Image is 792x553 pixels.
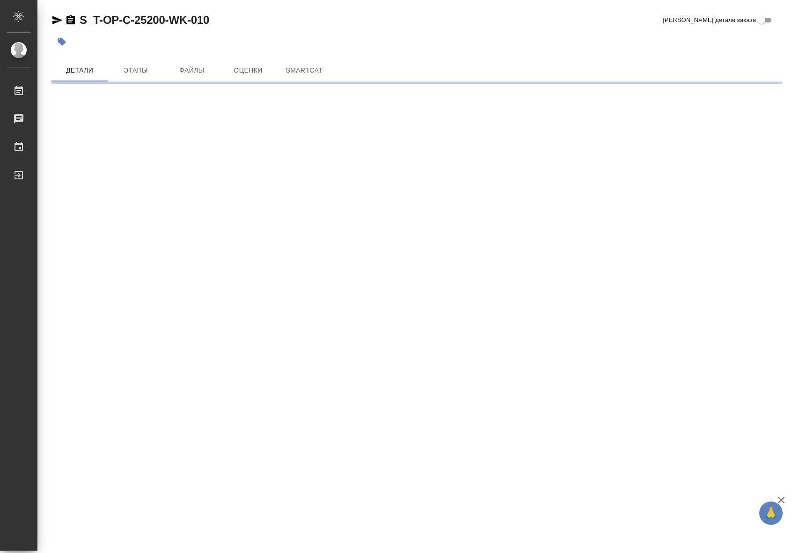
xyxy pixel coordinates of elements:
button: Скопировать ссылку для ЯМессенджера [51,15,63,26]
span: Детали [57,65,102,76]
button: Скопировать ссылку [65,15,76,26]
span: 🙏 [763,503,779,523]
span: SmartCat [282,65,327,76]
span: Оценки [226,65,271,76]
span: Этапы [113,65,158,76]
button: 🙏 [759,501,783,525]
button: Добавить тэг [51,31,72,52]
span: [PERSON_NAME] детали заказа [663,15,756,25]
span: Файлы [169,65,214,76]
a: S_T-OP-C-25200-WK-010 [80,14,209,26]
